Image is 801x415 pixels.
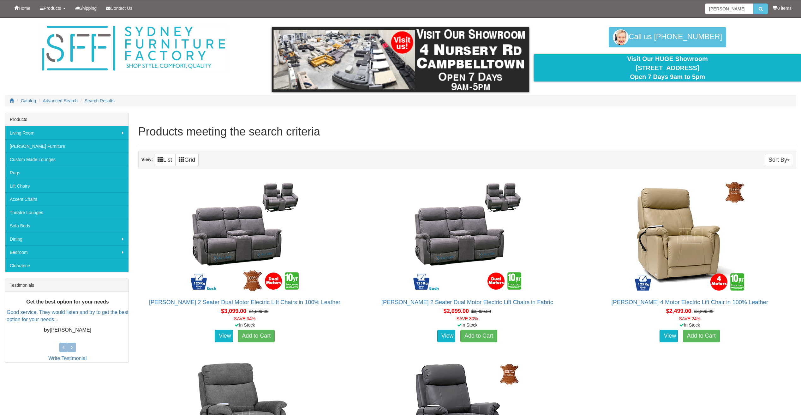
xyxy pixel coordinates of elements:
[5,219,129,232] a: Sofa Beds
[410,179,524,293] img: Dalton 2 Seater Dual Motor Electric Lift Chairs in Fabric
[234,316,255,321] font: SAVE 34%
[85,98,115,103] a: Search Results
[9,0,35,16] a: Home
[773,5,792,11] li: 0 items
[111,6,132,11] span: Contact Us
[5,166,129,179] a: Rugs
[633,179,747,293] img: Dalton 4 Motor Electric Lift Chair in 100% Leather
[44,327,50,333] b: by
[137,322,353,328] div: In Stock
[5,259,129,272] a: Clearance
[101,0,137,16] a: Contact Us
[21,98,36,103] a: Catalog
[141,157,153,162] strong: View:
[5,232,129,245] a: Dining
[5,279,129,292] div: Testimonials
[7,327,129,334] p: [PERSON_NAME]
[5,139,129,153] a: [PERSON_NAME] Furniture
[238,330,275,342] a: Add to Cart
[679,316,701,321] font: SAVE 24%
[360,322,575,328] div: In Stock
[7,310,129,322] a: Good service. They would listen and try to get the best option for your needs...
[35,0,70,16] a: Products
[70,0,102,16] a: Shipping
[272,27,529,92] img: showroom.gif
[694,309,713,314] del: $3,299.00
[582,322,798,328] div: In Stock
[48,356,87,361] a: Write Testimonial
[44,6,61,11] span: Products
[43,98,78,103] a: Advanced Search
[39,24,228,73] img: Sydney Furniture Factory
[154,154,176,166] a: List
[660,330,678,342] a: View
[765,154,793,166] button: Sort By
[437,330,456,342] a: View
[215,330,233,342] a: View
[80,6,97,11] span: Shipping
[666,308,691,314] span: $2,499.00
[221,308,246,314] span: $3,099.00
[381,299,553,305] a: [PERSON_NAME] 2 Seater Dual Motor Electric Lift Chairs in Fabric
[138,125,796,138] h1: Products meeting the search criteria
[149,299,341,305] a: [PERSON_NAME] 2 Seater Dual Motor Electric Lift Chairs in 100% Leather
[249,309,268,314] del: $4,699.00
[5,192,129,206] a: Accent Chairs
[539,54,796,81] div: Visit Our HUGE Showroom [STREET_ADDRESS] Open 7 Days 9am to 5pm
[5,179,129,192] a: Lift Chairs
[175,154,199,166] a: Grid
[705,3,753,14] input: Site search
[5,206,129,219] a: Theatre Lounges
[5,126,129,139] a: Living Room
[5,153,129,166] a: Custom Made Lounges
[26,299,109,304] b: Get the best option for your needs
[5,113,129,126] div: Products
[5,245,129,259] a: Bedroom
[460,330,497,342] a: Add to Cart
[457,316,478,321] font: SAVE 30%
[188,179,302,293] img: Dalton 2 Seater Dual Motor Electric Lift Chairs in 100% Leather
[683,330,720,342] a: Add to Cart
[19,6,30,11] span: Home
[611,299,768,305] a: [PERSON_NAME] 4 Motor Electric Lift Chair in 100% Leather
[471,309,491,314] del: $3,899.00
[444,308,469,314] span: $2,699.00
